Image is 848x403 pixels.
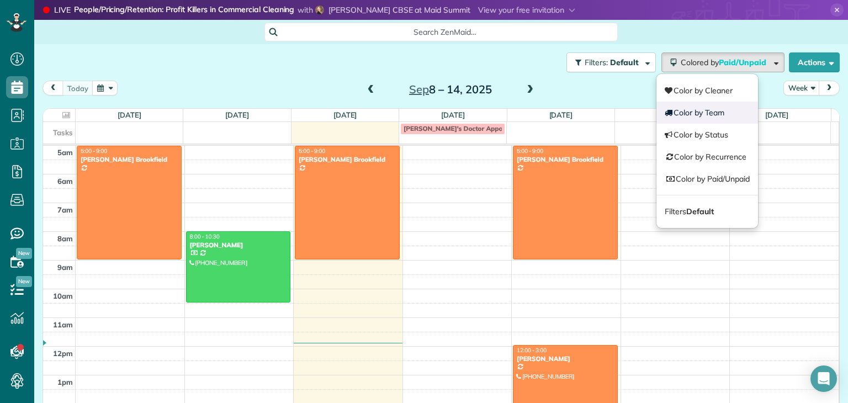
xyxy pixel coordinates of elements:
span: 5:00 - 9:00 [81,147,107,155]
div: [PERSON_NAME] [516,355,614,363]
a: Filters: Default [561,52,656,72]
span: 9am [57,263,73,272]
a: [DATE] [333,110,357,119]
strong: Default [686,206,714,216]
a: [DATE] [441,110,465,119]
span: [PERSON_NAME]'s Doctor Appointment [404,124,526,132]
a: Color by Cleaner [656,79,758,102]
button: Filters: Default [566,52,656,72]
button: next [819,81,840,96]
button: Week [783,81,820,96]
span: [PERSON_NAME] CBSE at Maid Summit [328,5,470,15]
span: Colored by [681,57,770,67]
div: [PERSON_NAME] Brookfield [516,156,614,163]
span: 6am [57,177,73,185]
span: 1pm [57,378,73,386]
span: 5am [57,148,73,157]
span: Default [610,57,639,67]
a: [DATE] [225,110,249,119]
button: prev [43,81,63,96]
div: [PERSON_NAME] Brookfield [298,156,396,163]
div: [PERSON_NAME] Brookfield [80,156,178,163]
span: Filters: [585,57,608,67]
button: today [62,81,93,96]
span: 10am [53,291,73,300]
span: 5:00 - 9:00 [299,147,325,155]
div: [PERSON_NAME] [189,241,288,249]
a: [DATE] [549,110,573,119]
span: 12pm [53,349,73,358]
span: 5:00 - 9:00 [517,147,543,155]
span: 11am [53,320,73,329]
span: with [298,5,313,15]
h2: 8 – 14, 2025 [381,83,520,96]
a: [DATE] [118,110,141,119]
span: Paid/Unpaid [719,57,768,67]
button: Actions [789,52,840,72]
span: 8am [57,234,73,243]
a: Color by Paid/Unpaid [656,168,758,190]
button: Colored byPaid/Unpaid [661,52,785,72]
span: Sep [409,82,429,96]
span: New [16,248,32,259]
a: Color by Recurrence [656,146,758,168]
img: sharon-l-cowan-cbse-07ff1a16c6eca22f5a671ec2db1f15d99b5fdb5d1a005d855bb838e052cce1b6.jpg [315,6,324,14]
span: New [16,276,32,287]
a: [DATE] [765,110,789,119]
span: 7am [57,205,73,214]
div: Open Intercom Messenger [810,365,837,392]
a: Color by Status [656,124,758,146]
a: Color by Team [656,102,758,124]
span: 12:00 - 3:00 [517,347,547,354]
span: 8:00 - 10:30 [190,233,220,240]
span: Filters [665,206,713,216]
a: FiltersDefault [656,200,758,222]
